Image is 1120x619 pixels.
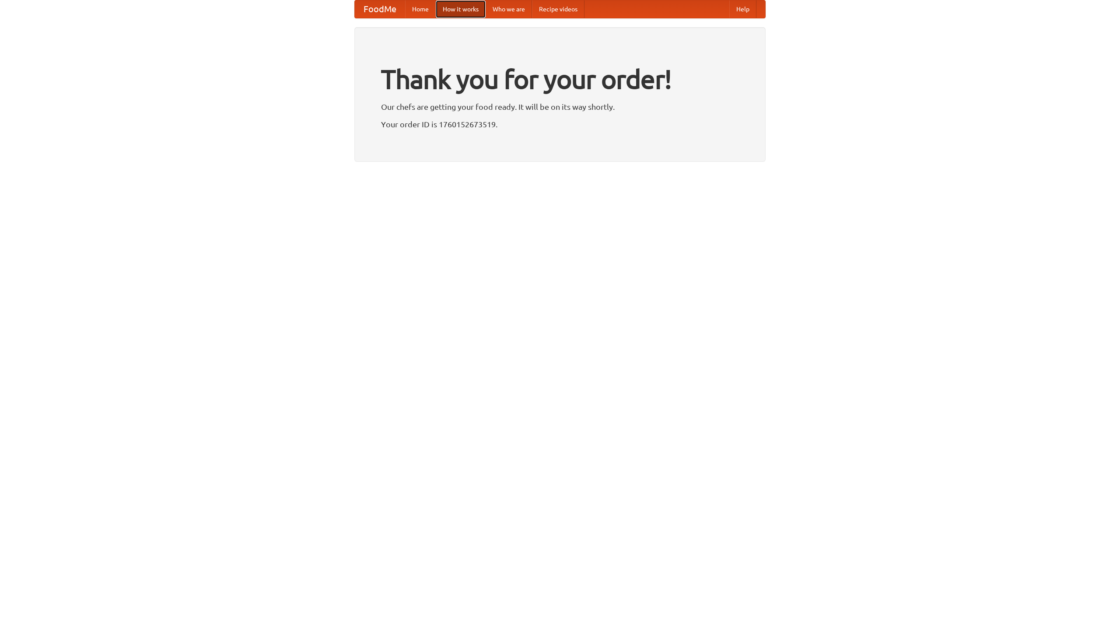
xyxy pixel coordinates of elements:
[405,0,436,18] a: Home
[729,0,756,18] a: Help
[486,0,532,18] a: Who we are
[381,100,739,113] p: Our chefs are getting your food ready. It will be on its way shortly.
[381,118,739,131] p: Your order ID is 1760152673519.
[355,0,405,18] a: FoodMe
[532,0,584,18] a: Recipe videos
[381,58,739,100] h1: Thank you for your order!
[436,0,486,18] a: How it works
